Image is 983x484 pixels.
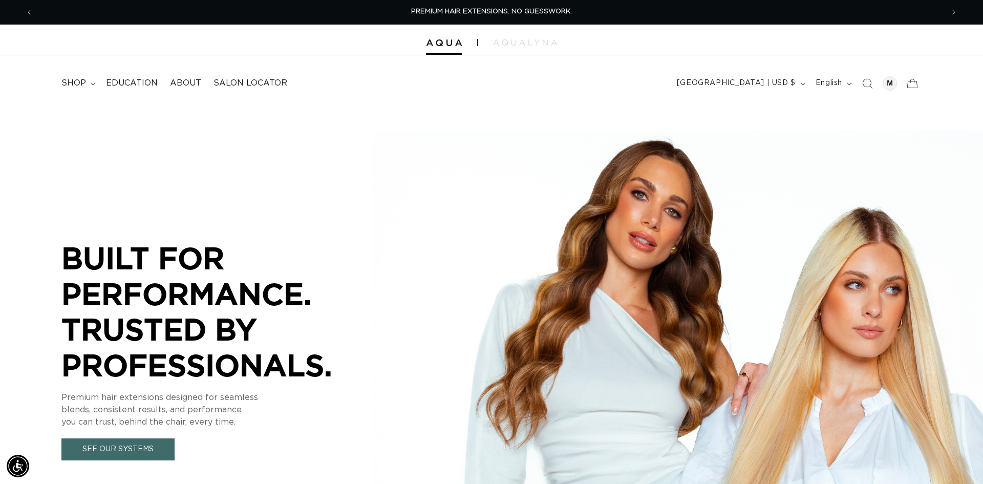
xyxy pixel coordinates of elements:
a: About [164,72,207,95]
button: [GEOGRAPHIC_DATA] | USD $ [671,74,809,93]
summary: Search [856,72,879,95]
span: shop [61,78,86,89]
button: Previous announcement [18,3,40,22]
a: Education [100,72,164,95]
img: Aqua Hair Extensions [426,39,462,47]
button: English [809,74,856,93]
span: Salon Locator [213,78,287,89]
p: BUILT FOR PERFORMANCE. TRUSTED BY PROFESSIONALS. [61,240,369,383]
span: [GEOGRAPHIC_DATA] | USD $ [677,78,796,89]
a: Salon Locator [207,72,293,95]
span: English [816,78,842,89]
p: Premium hair extensions designed for seamless blends, consistent results, and performance you can... [61,391,369,428]
button: Next announcement [943,3,965,22]
span: PREMIUM HAIR EXTENSIONS. NO GUESSWORK. [411,8,572,15]
summary: shop [55,72,100,95]
div: Accessibility Menu [7,455,29,477]
img: aqualyna.com [493,39,557,46]
span: Education [106,78,158,89]
span: About [170,78,201,89]
a: See Our Systems [61,438,175,460]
